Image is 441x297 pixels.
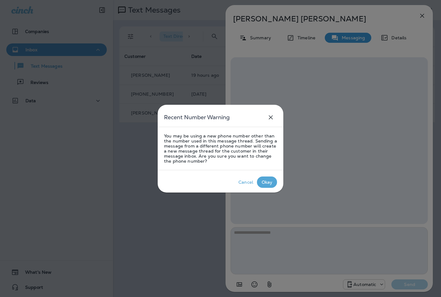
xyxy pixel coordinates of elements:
p: You may be using a new phone number other than the number used in this message thread. Sending a ... [164,133,277,164]
div: Cancel [238,180,253,185]
button: Cancel [235,177,257,188]
h5: Recent Number Warning [164,112,230,122]
button: close [264,111,277,124]
button: Okay [257,177,277,188]
div: Okay [262,180,273,185]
